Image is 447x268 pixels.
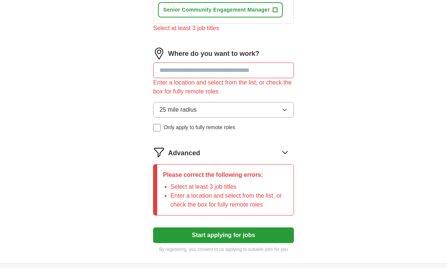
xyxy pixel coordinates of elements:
[158,2,283,17] button: Senior Community Engagement Manager
[171,191,288,209] li: Enter a location and select from the list, or check the box for fully remote roles
[153,246,294,253] p: By registering, you consent to us applying to suitable jobs for you
[171,182,288,191] li: Select at least 3 job titles
[163,170,288,179] p: Please correct the following errors:
[153,102,294,118] button: 25 mile radius
[159,105,197,114] span: 25 mile radius
[153,78,294,96] div: Enter a location and select from the list, or check the box for fully remote roles
[153,227,294,243] button: Start applying for jobs
[163,6,270,14] span: Senior Community Engagement Manager
[153,48,165,60] img: location.png
[153,24,294,33] div: Select at least 3 job titles
[164,124,235,131] span: Only apply to fully remote roles
[168,49,259,59] label: Where do you want to work?
[168,148,200,158] span: Advanced
[153,124,161,131] input: Only apply to fully remote roles
[153,146,165,158] img: filter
